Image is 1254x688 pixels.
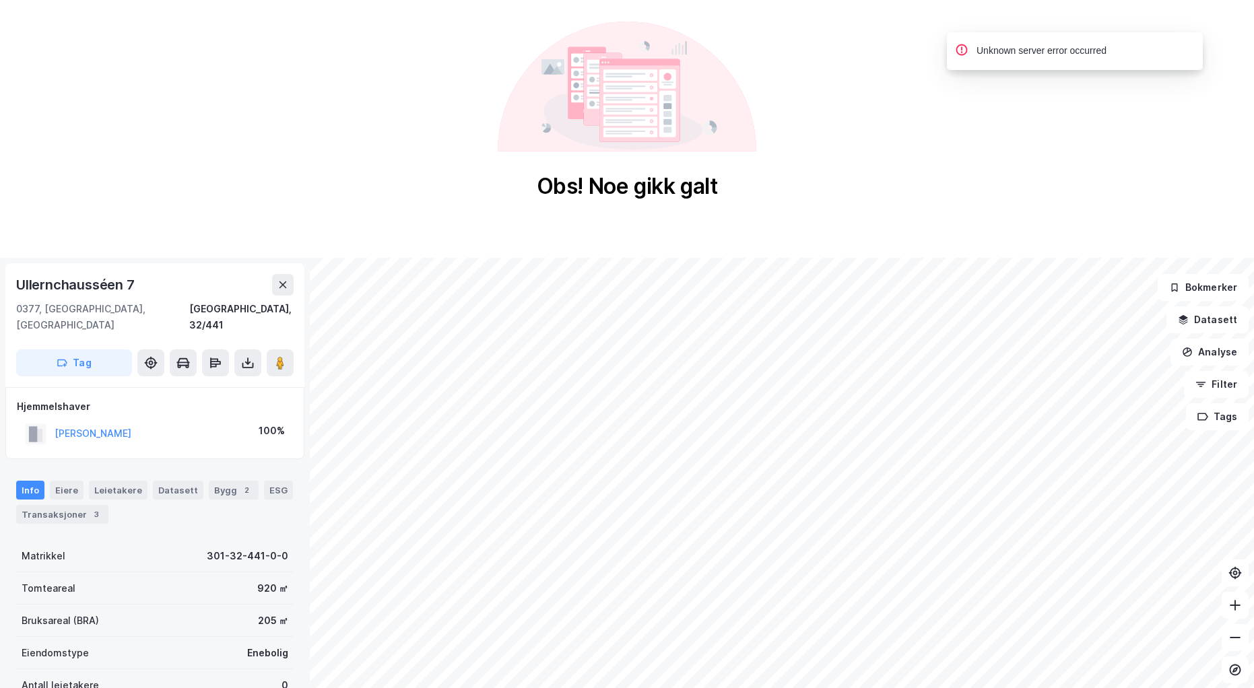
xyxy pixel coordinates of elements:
[247,645,288,661] div: Enebolig
[16,505,108,524] div: Transaksjoner
[977,43,1107,59] div: Unknown server error occurred
[22,580,75,596] div: Tomteareal
[1170,339,1249,366] button: Analyse
[209,481,259,500] div: Bygg
[153,481,203,500] div: Datasett
[17,399,293,415] div: Hjemmelshaver
[16,481,44,500] div: Info
[189,301,294,333] div: [GEOGRAPHIC_DATA], 32/441
[1184,371,1249,398] button: Filter
[89,481,147,500] div: Leietakere
[537,173,718,200] div: Obs! Noe gikk galt
[1158,274,1249,301] button: Bokmerker
[207,548,288,564] div: 301-32-441-0-0
[1166,306,1249,333] button: Datasett
[22,548,65,564] div: Matrikkel
[257,580,288,596] div: 920 ㎡
[22,613,99,629] div: Bruksareal (BRA)
[16,274,137,296] div: Ullernchausséen 7
[259,423,285,439] div: 100%
[258,613,288,629] div: 205 ㎡
[50,481,84,500] div: Eiere
[1187,623,1254,688] iframe: Chat Widget
[16,349,132,376] button: Tag
[90,508,103,521] div: 3
[240,483,253,497] div: 2
[1186,403,1249,430] button: Tags
[264,481,293,500] div: ESG
[16,301,189,333] div: 0377, [GEOGRAPHIC_DATA], [GEOGRAPHIC_DATA]
[1187,623,1254,688] div: Kontrollprogram for chat
[22,645,89,661] div: Eiendomstype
